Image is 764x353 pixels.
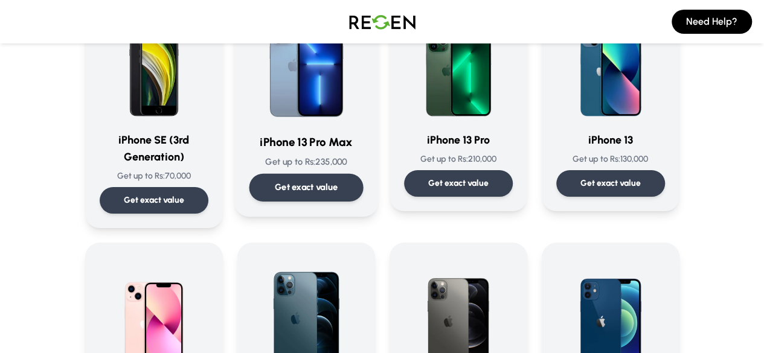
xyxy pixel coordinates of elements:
h3: iPhone 13 Pro [404,132,513,148]
h3: iPhone 13 Pro Max [249,133,363,151]
p: Get exact value [124,194,184,206]
button: Need Help? [672,10,752,34]
img: iPhone SE (3rd Generation) [100,6,208,122]
p: Get exact value [274,181,338,194]
p: Get up to Rs: 235,000 [249,156,363,168]
img: iPhone 13 Pro Max [249,1,363,123]
img: iPhone 13 [556,6,665,122]
p: Get exact value [428,177,489,189]
p: Get up to Rs: 210,000 [404,153,513,165]
h3: iPhone SE (3rd Generation) [100,132,208,165]
img: Logo [340,5,425,39]
p: Get exact value [580,177,641,189]
img: iPhone 13 Pro [404,6,513,122]
p: Get up to Rs: 130,000 [556,153,665,165]
h3: iPhone 13 [556,132,665,148]
p: Get up to Rs: 70,000 [100,170,208,182]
